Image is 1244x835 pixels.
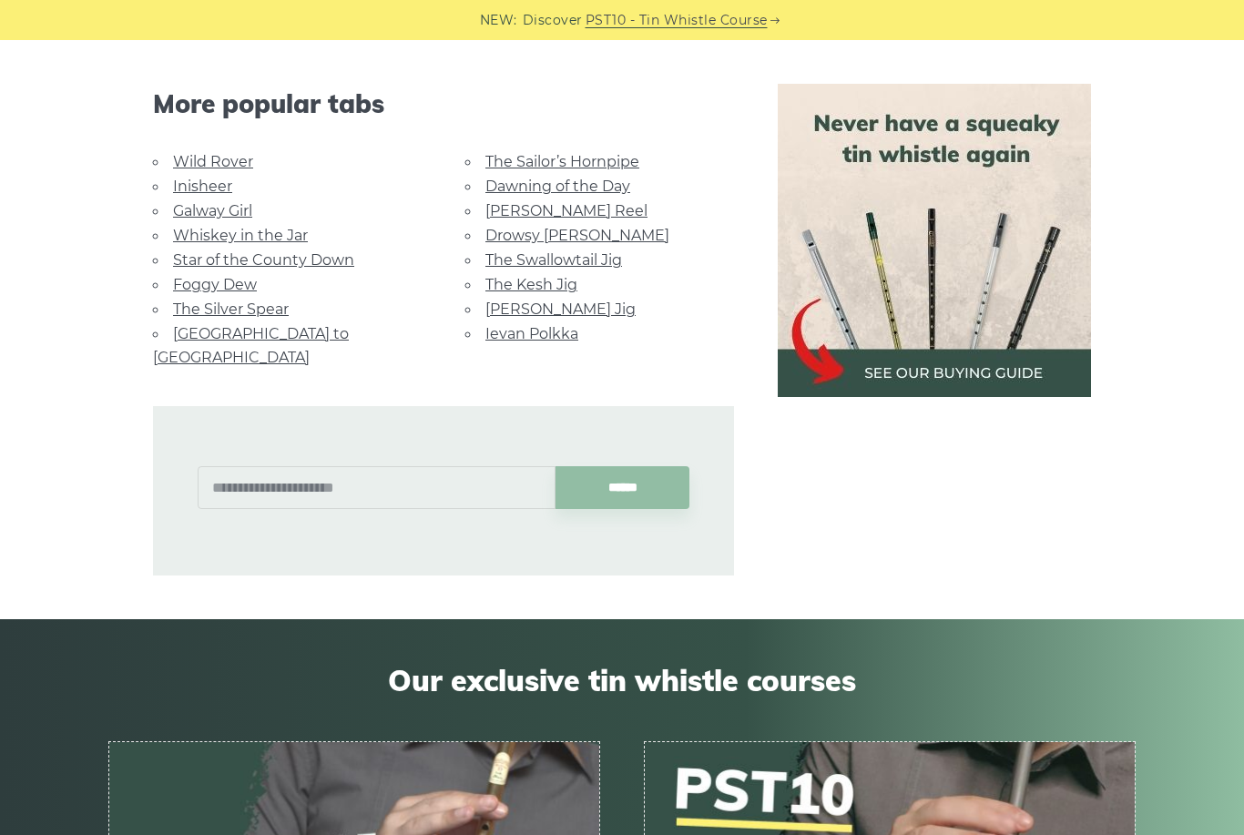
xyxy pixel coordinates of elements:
a: [GEOGRAPHIC_DATA] to [GEOGRAPHIC_DATA] [153,325,349,366]
a: Whiskey in the Jar [173,227,308,244]
span: Discover [523,10,583,31]
a: Star of the County Down [173,251,354,269]
a: Dawning of the Day [485,178,630,195]
span: Our exclusive tin whistle courses [108,663,1136,698]
span: NEW: [480,10,517,31]
a: The Silver Spear [173,300,289,318]
a: PST10 - Tin Whistle Course [586,10,768,31]
a: Galway Girl [173,202,252,219]
a: Wild Rover [173,153,253,170]
a: Inisheer [173,178,232,195]
a: Drowsy [PERSON_NAME] [485,227,669,244]
span: More popular tabs [153,88,734,119]
a: The Swallowtail Jig [485,251,622,269]
a: The Kesh Jig [485,276,577,293]
a: [PERSON_NAME] Jig [485,300,636,318]
a: The Sailor’s Hornpipe [485,153,639,170]
a: Ievan Polkka [485,325,578,342]
a: [PERSON_NAME] Reel [485,202,647,219]
a: Foggy Dew [173,276,257,293]
img: tin whistle buying guide [778,84,1091,397]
